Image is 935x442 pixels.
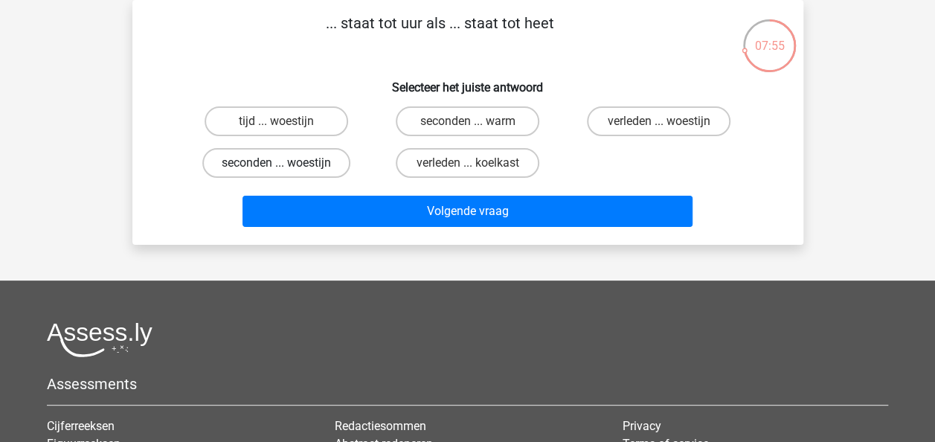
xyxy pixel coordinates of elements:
[396,106,539,136] label: seconden ... warm
[742,18,797,55] div: 07:55
[205,106,348,136] label: tijd ... woestijn
[156,12,724,57] p: ... staat tot uur als ... staat tot heet
[156,68,780,95] h6: Selecteer het juiste antwoord
[396,148,539,178] label: verleden ... koelkast
[335,419,426,433] a: Redactiesommen
[47,419,115,433] a: Cijferreeksen
[587,106,730,136] label: verleden ... woestijn
[47,322,152,357] img: Assessly logo
[202,148,350,178] label: seconden ... woestijn
[242,196,693,227] button: Volgende vraag
[47,375,888,393] h5: Assessments
[623,419,661,433] a: Privacy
